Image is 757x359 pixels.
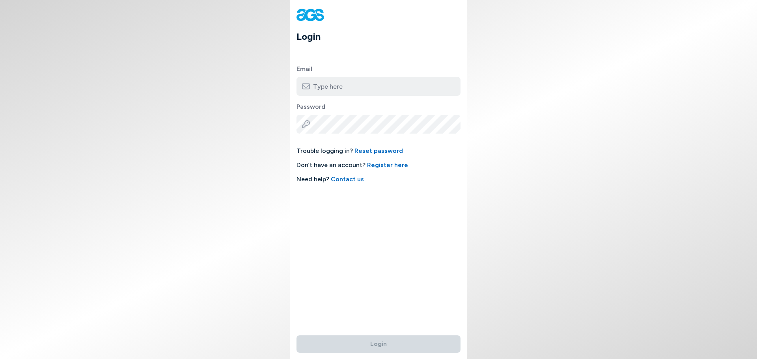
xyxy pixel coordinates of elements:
span: Don’t have an account? [296,160,461,170]
h1: Login [296,30,467,44]
label: Email [296,64,461,74]
label: Password [296,102,461,112]
button: Login [296,335,461,353]
span: Need help? [296,175,461,184]
input: Type here [296,77,461,96]
a: Reset password [354,147,403,154]
a: Contact us [331,175,364,183]
a: Register here [367,161,408,169]
span: Trouble logging in? [296,146,461,156]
